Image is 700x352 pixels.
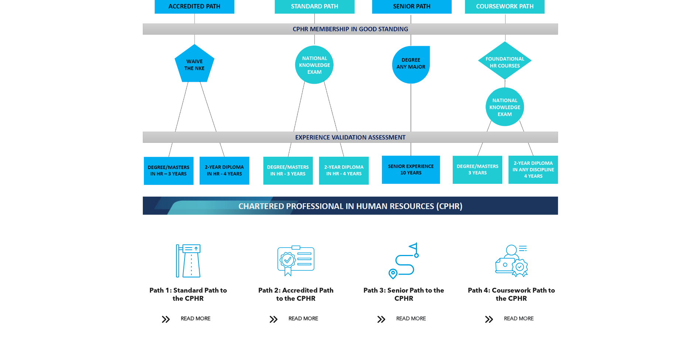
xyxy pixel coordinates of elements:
[258,287,334,302] span: Path 2: Accredited Path to the CPHR
[149,287,227,302] span: Path 1: Standard Path to the CPHR
[264,312,328,326] a: READ MORE
[286,312,321,326] span: READ MORE
[372,312,435,326] a: READ MORE
[156,312,220,326] a: READ MORE
[178,312,213,326] span: READ MORE
[501,312,536,326] span: READ MORE
[363,287,444,302] span: Path 3: Senior Path to the CPHR
[480,312,543,326] a: READ MORE
[468,287,555,302] span: Path 4: Coursework Path to the CPHR
[394,312,428,326] span: READ MORE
